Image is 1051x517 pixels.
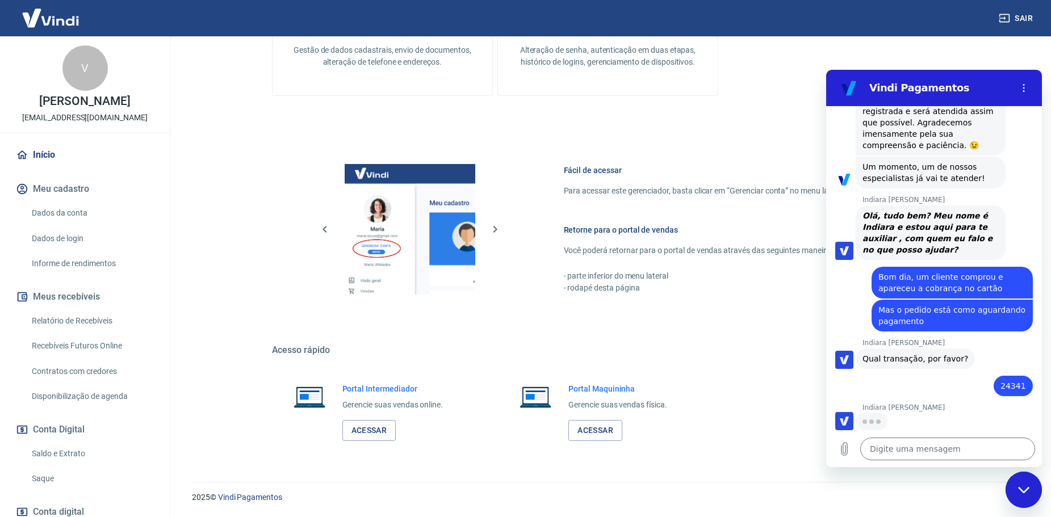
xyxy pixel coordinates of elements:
[27,442,156,465] a: Saldo e Extrato
[568,383,667,394] h6: Portal Maquininha
[22,112,148,124] p: [EMAIL_ADDRESS][DOMAIN_NAME]
[564,224,917,236] h6: Retorne para o portal de vendas
[192,491,1024,503] p: 2025 ©
[564,282,917,294] p: - rodapé desta página
[272,344,944,356] h5: Acesso rápido
[564,245,917,257] p: Você poderá retornar para o portal de vendas através das seguintes maneiras:
[14,417,156,442] button: Conta Digital
[27,334,156,358] a: Recebíveis Futuros Online
[27,309,156,333] a: Relatório de Recebíveis
[14,1,87,35] img: Vindi
[39,95,130,107] p: [PERSON_NAME]
[342,383,443,394] h6: Portal Intermediador
[291,44,474,68] p: Gestão de dados cadastrais, envio de documentos, alteração de telefone e endereços.
[27,385,156,408] a: Disponibilização de agenda
[286,383,333,410] img: Imagem de um notebook aberto
[14,142,156,167] a: Início
[342,420,396,441] a: Acessar
[568,420,622,441] a: Acessar
[564,165,917,176] h6: Fácil de acessar
[342,399,443,411] p: Gerencie suas vendas online.
[27,360,156,383] a: Contratos com credores
[27,201,156,225] a: Dados da conta
[27,227,156,250] a: Dados de login
[62,45,108,91] div: V
[512,383,559,410] img: Imagem de um notebook aberto
[564,270,917,282] p: - parte inferior do menu lateral
[568,399,667,411] p: Gerencie suas vendas física.
[996,8,1037,29] button: Sair
[826,70,1042,467] iframe: Janela de mensagens
[27,467,156,490] a: Saque
[1006,472,1042,508] iframe: Botão para abrir a janela de mensagens, conversa em andamento
[516,44,700,68] p: Alteração de senha, autenticação em duas etapas, histórico de logins, gerenciamento de dispositivos.
[345,164,475,295] img: Imagem da dashboard mostrando o botão de gerenciar conta na sidebar no lado esquerdo
[218,493,282,502] a: Vindi Pagamentos
[14,284,156,309] button: Meus recebíveis
[564,185,917,197] p: Para acessar este gerenciador, basta clicar em “Gerenciar conta” no menu lateral do portal de ven...
[27,252,156,275] a: Informe de rendimentos
[14,176,156,201] button: Meu cadastro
